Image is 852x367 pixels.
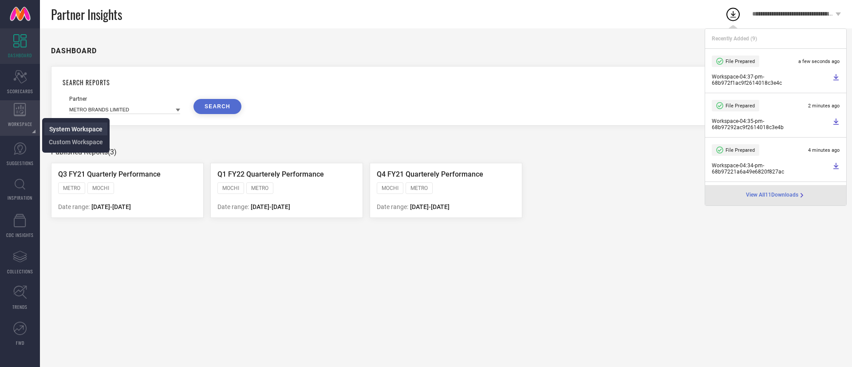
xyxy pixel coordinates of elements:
span: FWD [16,339,24,346]
span: METRO [251,185,268,191]
span: File Prepared [726,59,755,64]
span: SCORECARDS [7,88,33,95]
span: DASHBOARD [8,52,32,59]
button: SEARCH [193,99,241,114]
span: METRO [410,185,428,191]
a: System Workspace [49,125,103,133]
span: TRENDS [12,304,28,310]
span: SUGGESTIONS [7,160,34,166]
a: View All11Downloads [746,192,805,199]
span: CDC INSIGHTS [6,232,34,238]
span: Date range: [58,203,90,210]
div: Published Reports (3) [51,148,841,156]
span: INSPIRATION [8,194,32,201]
span: File Prepared [726,103,755,109]
span: Partner Insights [51,5,122,24]
a: Download [832,118,840,130]
a: Download [832,162,840,175]
div: Open download page [746,192,805,199]
span: Workspace - 04:34-pm - 68b97221a6a49e6820f827ac [712,162,830,175]
span: Workspace - 04:35-pm - 68b97292ac9f2614018c3e4b [712,118,830,130]
span: MOCHI [382,185,398,191]
span: Custom Workspace [49,138,103,146]
span: [DATE] - [DATE] [91,203,131,210]
div: Open download list [725,6,741,22]
span: [DATE] - [DATE] [410,203,450,210]
span: Q4 FY21 Quarterely Performance [377,170,483,178]
span: WORKSPACE [8,121,32,127]
span: Date range: [377,203,408,210]
span: MOCHI [92,185,109,191]
h1: DASHBOARD [51,47,97,55]
span: METRO [63,185,80,191]
span: 2 minutes ago [808,103,840,109]
h1: SEARCH REPORTS [63,78,829,87]
span: File Prepared [726,147,755,153]
span: a few seconds ago [798,59,840,64]
span: Recently Added ( 9 ) [712,36,757,42]
div: Partner [69,96,180,102]
span: [DATE] - [DATE] [251,203,290,210]
span: Q1 FY22 Quarterely Performance [217,170,324,178]
span: Workspace - 04:37-pm - 68b972f1ac9f2614018c3e4c [712,74,830,86]
span: COLLECTIONS [7,268,33,275]
span: Q3 FY21 Quarterly Performance [58,170,161,178]
span: View All 11 Downloads [746,192,798,199]
span: 4 minutes ago [808,147,840,153]
span: System Workspace [49,126,103,133]
span: Date range: [217,203,249,210]
a: Custom Workspace [49,138,103,146]
a: Download [832,74,840,86]
span: MOCHI [222,185,239,191]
